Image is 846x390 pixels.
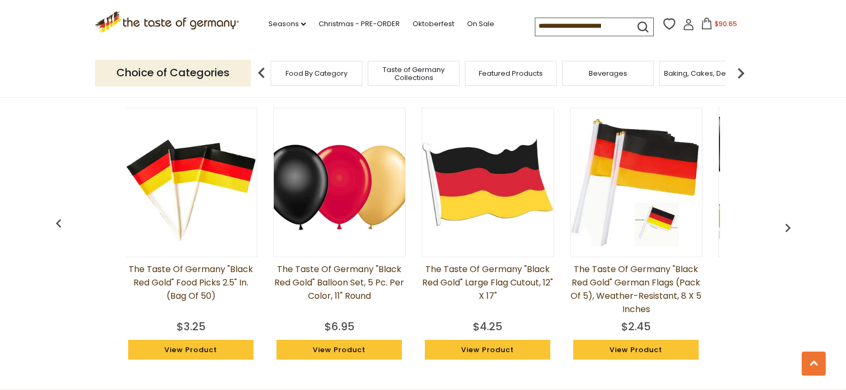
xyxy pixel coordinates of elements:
[697,18,742,34] button: $90.65
[479,69,543,77] a: Featured Products
[125,262,257,316] a: The Taste of Germany "Black Red Gold" Food Picks 2.5" in. (Bag of 50)
[664,69,747,77] a: Baking, Cakes, Desserts
[268,18,306,30] a: Seasons
[276,340,402,360] a: View Product
[473,319,502,335] div: $4.25
[273,262,406,316] a: The Taste of Germany "Black Red Gold" Balloon Set, 5 pc. per color, 11" round
[425,340,551,360] a: View Product
[571,117,702,248] img: The Taste of Germany
[50,215,67,232] img: previous arrow
[95,60,251,86] p: Choice of Categories
[413,18,454,30] a: Oktoberfest
[621,319,651,335] div: $2.45
[467,18,494,30] a: On Sale
[251,62,272,84] img: previous arrow
[422,262,554,316] a: The Taste of Germany "Black Red Gold" Large Flag Cutout, 12" x 17"
[422,117,554,248] img: The Taste of Germany
[125,117,257,248] img: The Taste of Germany
[319,18,400,30] a: Christmas - PRE-ORDER
[274,117,405,248] img: The Taste of Germany
[286,69,347,77] a: Food By Category
[325,319,354,335] div: $6.95
[730,62,752,84] img: next arrow
[570,262,702,316] a: The Taste of Germany "Black Red Gold" German Flags (pack of 5), weather-resistant, 8 x 5 inches
[779,219,796,236] img: previous arrow
[715,19,737,28] span: $90.65
[177,319,205,335] div: $3.25
[128,340,254,360] a: View Product
[589,69,627,77] a: Beverages
[371,66,456,82] a: Taste of Germany Collections
[573,340,699,360] a: View Product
